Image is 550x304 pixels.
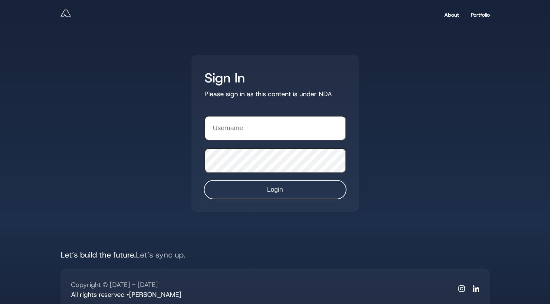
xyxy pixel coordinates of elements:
[71,290,182,299] div: All rights reserved •
[136,250,185,260] span: Let’s sync up.
[204,116,346,140] input: Username
[444,9,459,21] a: About
[61,251,490,259] h6: Let’s build the future.
[458,285,465,292] svg: Instagram
[471,9,490,21] a: Portfolio
[129,290,182,299] a: Andy Reff
[458,285,465,294] a: {title} on Instagram
[204,181,346,199] input: Login
[473,285,479,294] a: {title} on LinkedIN
[71,280,182,290] div: Copyright © [DATE] - [DATE]
[473,285,479,292] svg: LinkedIN
[61,8,71,22] a: Andy Reff - Lead Product Designer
